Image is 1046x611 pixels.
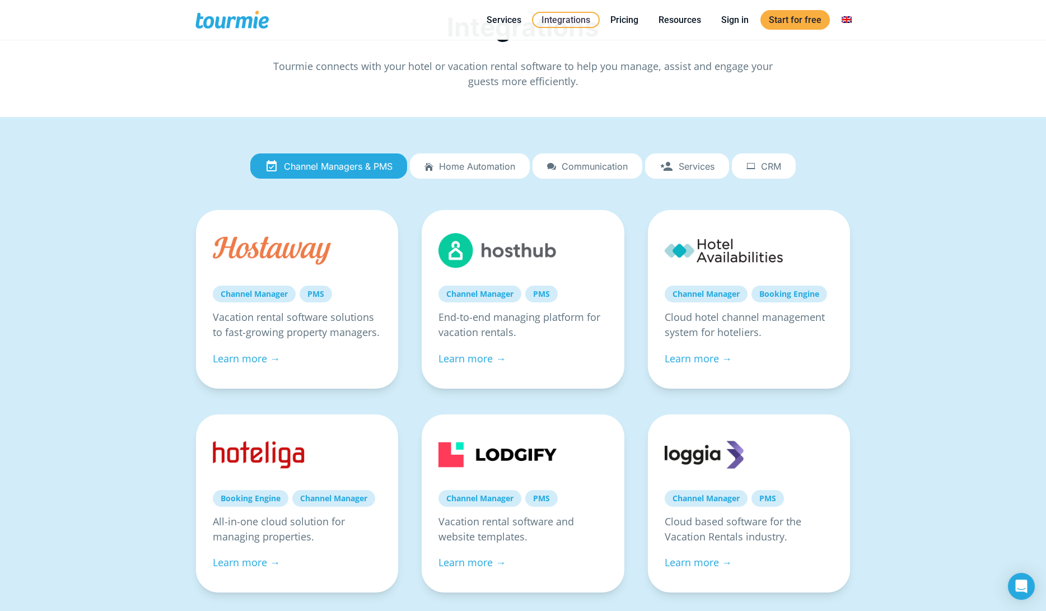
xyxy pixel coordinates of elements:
span: Home automation [439,161,515,171]
div: Open Intercom Messenger [1008,573,1035,600]
a: Learn more → [665,556,732,569]
p: Vacation rental software and website templates. [438,514,607,544]
a: Channel Manager [292,490,375,507]
a: Learn more → [213,556,280,569]
a: Channel Manager [438,286,521,302]
a: PMS [751,490,784,507]
a: Channel Manager [213,286,296,302]
span: Communication [562,161,628,171]
span: Services [679,161,715,171]
p: End-to-end managing platform for vacation rentals. [438,310,607,340]
p: All-in-one cloud solution for managing properties. [213,514,381,544]
a: Start for free [760,10,830,30]
a: Channel Manager [665,286,748,302]
a: Learn more → [438,352,506,365]
p: Vacation rental software solutions to fast-growing property managers. [213,310,381,340]
a: Learn more → [213,352,280,365]
span: CRM [761,161,781,171]
p: Cloud hotel channel management system for hoteliers. [665,310,833,340]
a: Channel Manager [438,490,521,507]
a: Pricing [602,13,647,27]
a: Booking Engine [751,286,827,302]
a: PMS [525,286,558,302]
span: Channel Managers & PMS [284,161,393,171]
a: PMS [525,490,558,507]
a: PMS [300,286,332,302]
a: Booking Engine [213,490,288,507]
a: Channel Manager [665,490,748,507]
a: Services [478,13,530,27]
span: Tourmie connects with your hotel or vacation rental software to help you manage, assist and engag... [273,59,773,88]
a: Sign in [713,13,757,27]
p: Cloud based software for the Vacation Rentals industry. [665,514,833,544]
a: Learn more → [665,352,732,365]
a: Learn more → [438,556,506,569]
a: Switch to [833,13,860,27]
a: Resources [650,13,709,27]
a: Integrations [532,12,600,28]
